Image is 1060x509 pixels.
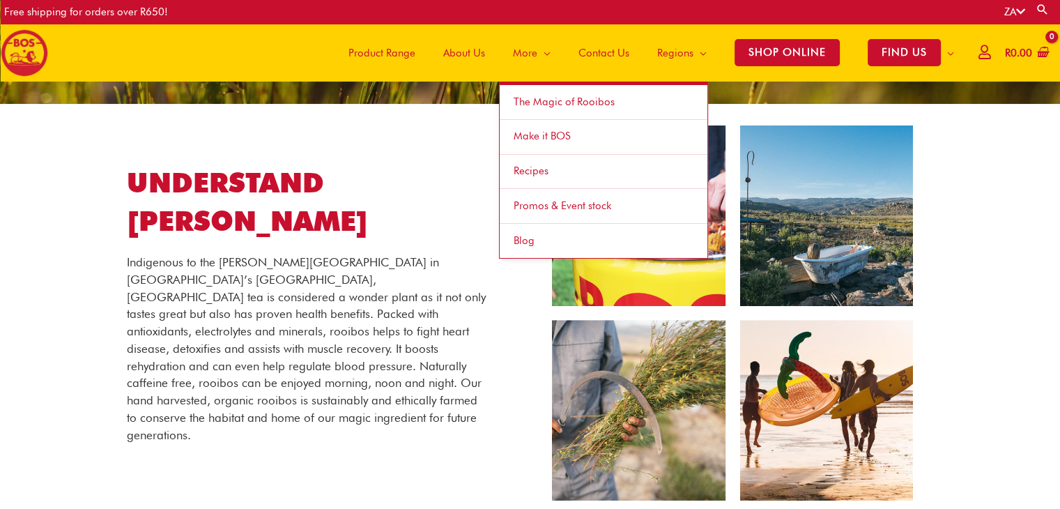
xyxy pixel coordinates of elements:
[551,125,914,502] img: Rooibos
[657,32,693,74] span: Regions
[127,254,490,443] p: Indigenous to the [PERSON_NAME][GEOGRAPHIC_DATA] in [GEOGRAPHIC_DATA]’s [GEOGRAPHIC_DATA], [GEOGR...
[1005,47,1011,59] span: R
[564,24,643,82] a: Contact Us
[348,32,415,74] span: Product Range
[443,32,485,74] span: About Us
[500,85,707,120] a: The Magic of Rooibos
[499,24,564,82] a: More
[1004,6,1025,18] a: ZA
[500,224,707,258] a: Blog
[514,199,611,212] span: Promos & Event stock
[1005,47,1032,59] bdi: 0.00
[335,24,429,82] a: Product Range
[735,39,840,66] span: SHOP ONLINE
[514,165,548,177] span: Recipes
[513,32,537,74] span: More
[324,24,968,82] nav: Site Navigation
[500,155,707,190] a: Recipes
[721,24,854,82] a: SHOP ONLINE
[1002,38,1050,69] a: View Shopping Cart, empty
[127,164,490,240] h1: UNDERSTAND [PERSON_NAME]
[500,189,707,224] a: Promos & Event stock
[1,29,48,77] img: BOS logo finals-200px
[429,24,499,82] a: About Us
[578,32,629,74] span: Contact Us
[643,24,721,82] a: Regions
[868,39,941,66] span: FIND US
[1036,3,1050,16] a: Search button
[514,96,615,108] span: The Magic of Rooibos
[514,130,571,142] span: Make it BOS
[500,120,707,155] a: Make it BOS
[514,234,535,247] span: Blog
